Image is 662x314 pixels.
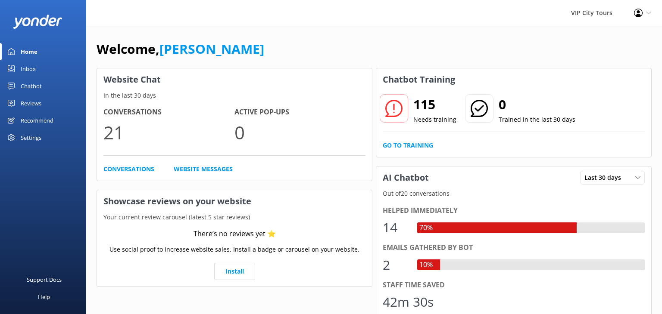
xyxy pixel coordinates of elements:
[27,271,62,288] div: Support Docs
[383,280,645,291] div: Staff time saved
[21,95,41,112] div: Reviews
[103,164,154,174] a: Conversations
[97,190,372,212] h3: Showcase reviews on your website
[194,228,276,240] div: There’s no reviews yet ⭐
[383,242,645,253] div: Emails gathered by bot
[383,141,433,150] a: Go to Training
[109,245,359,254] p: Use social proof to increase website sales. Install a badge or carousel on your website.
[103,107,234,118] h4: Conversations
[159,40,264,58] a: [PERSON_NAME]
[97,212,372,222] p: Your current review carousel (latest 5 star reviews)
[21,43,37,60] div: Home
[21,112,53,129] div: Recommend
[376,166,435,189] h3: AI Chatbot
[13,15,62,29] img: yonder-white-logo.png
[21,60,36,77] div: Inbox
[234,118,365,147] p: 0
[174,164,233,174] a: Website Messages
[38,288,50,305] div: Help
[584,173,626,182] span: Last 30 days
[417,222,435,234] div: 70%
[499,94,575,115] h2: 0
[376,68,462,91] h3: Chatbot Training
[383,217,409,238] div: 14
[97,39,264,59] h1: Welcome,
[234,107,365,118] h4: Active Pop-ups
[214,263,255,280] a: Install
[383,205,645,216] div: Helped immediately
[413,115,456,124] p: Needs training
[21,129,41,146] div: Settings
[97,68,372,91] h3: Website Chat
[97,91,372,100] p: In the last 30 days
[21,77,42,95] div: Chatbot
[383,292,434,312] div: 42m 30s
[376,189,651,198] p: Out of 20 conversations
[499,115,575,124] p: Trained in the last 30 days
[413,94,456,115] h2: 115
[417,259,435,271] div: 10%
[103,118,234,147] p: 21
[383,255,409,275] div: 2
